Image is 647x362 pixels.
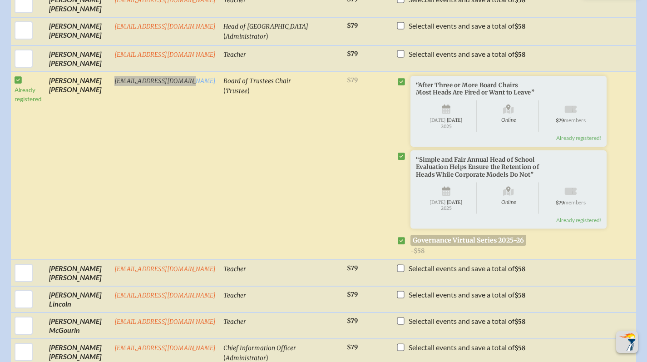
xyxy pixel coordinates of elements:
[514,292,525,299] span: $58
[409,264,525,273] p: all events and save a total of
[556,118,564,124] span: $79
[266,353,268,362] span: )
[514,318,525,326] span: $58
[409,264,427,273] span: Select
[45,72,111,260] td: [PERSON_NAME] [PERSON_NAME]
[266,31,268,40] span: )
[223,51,246,59] span: Teacher
[409,21,525,30] p: all events and save a total of
[478,100,539,132] span: Online
[226,33,266,40] span: Administrator
[223,318,246,326] span: Teacher
[223,353,226,362] span: (
[114,77,216,85] a: [EMAIL_ADDRESS][DOMAIN_NAME]
[618,333,636,351] img: To the top
[409,343,525,352] p: all events and save a total of
[616,331,638,353] button: Scroll Top
[564,198,586,205] span: members
[114,23,216,30] a: [EMAIL_ADDRESS][DOMAIN_NAME]
[409,317,525,326] p: all events and save a total of
[223,265,246,273] span: Teacher
[347,22,358,30] span: $79
[226,87,247,95] span: Trustee
[226,354,266,362] span: Administrator
[564,117,586,123] span: members
[247,86,250,94] span: )
[223,292,246,299] span: Teacher
[45,286,111,312] td: [PERSON_NAME] Lincoln
[223,77,291,85] span: Board of Trustees Chair
[45,260,111,286] td: [PERSON_NAME] [PERSON_NAME]
[347,264,358,272] span: $79
[223,86,226,94] span: (
[514,265,525,273] span: $58
[514,344,525,352] span: $58
[421,124,471,129] span: 2025
[514,51,525,59] span: $58
[446,199,462,205] span: [DATE]
[556,134,601,141] span: Already registered!
[478,182,539,213] span: Online
[430,199,445,205] span: [DATE]
[421,206,471,211] span: 2025
[556,200,564,206] span: $79
[409,290,427,299] span: Select
[347,291,358,298] span: $79
[446,117,462,123] span: [DATE]
[223,31,226,40] span: (
[347,317,358,325] span: $79
[114,292,216,299] a: [EMAIL_ADDRESS][DOMAIN_NAME]
[347,50,358,58] span: $79
[409,317,427,325] span: Select
[45,312,111,339] td: [PERSON_NAME] McGourin
[45,45,111,72] td: [PERSON_NAME] [PERSON_NAME]
[114,265,216,273] a: [EMAIL_ADDRESS][DOMAIN_NAME]
[409,21,427,30] span: Select
[409,343,427,352] span: Select
[45,17,111,45] td: [PERSON_NAME] [PERSON_NAME]
[223,344,296,352] span: Chief Information Officer
[114,344,216,352] a: [EMAIL_ADDRESS][DOMAIN_NAME]
[223,23,308,30] span: Head of [GEOGRAPHIC_DATA]
[409,50,427,58] span: Select
[430,117,445,123] span: [DATE]
[514,23,525,30] span: $58
[416,156,539,178] span: “Simple and Fair Annual Head of School Evaluation Helps Ensure the Retention of Heads While Corpo...
[556,217,601,223] span: Already registered!
[347,343,358,351] span: $79
[409,290,525,299] p: all events and save a total of
[409,50,525,59] p: all events and save a total of
[416,81,534,96] span: “After Three or More Board Chairs Most Heads Are Fired or Want to Leave”
[114,318,216,326] a: [EMAIL_ADDRESS][DOMAIN_NAME]
[114,51,216,59] a: [EMAIL_ADDRESS][DOMAIN_NAME]
[410,235,527,246] p: Governance Virtual Series 2025-26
